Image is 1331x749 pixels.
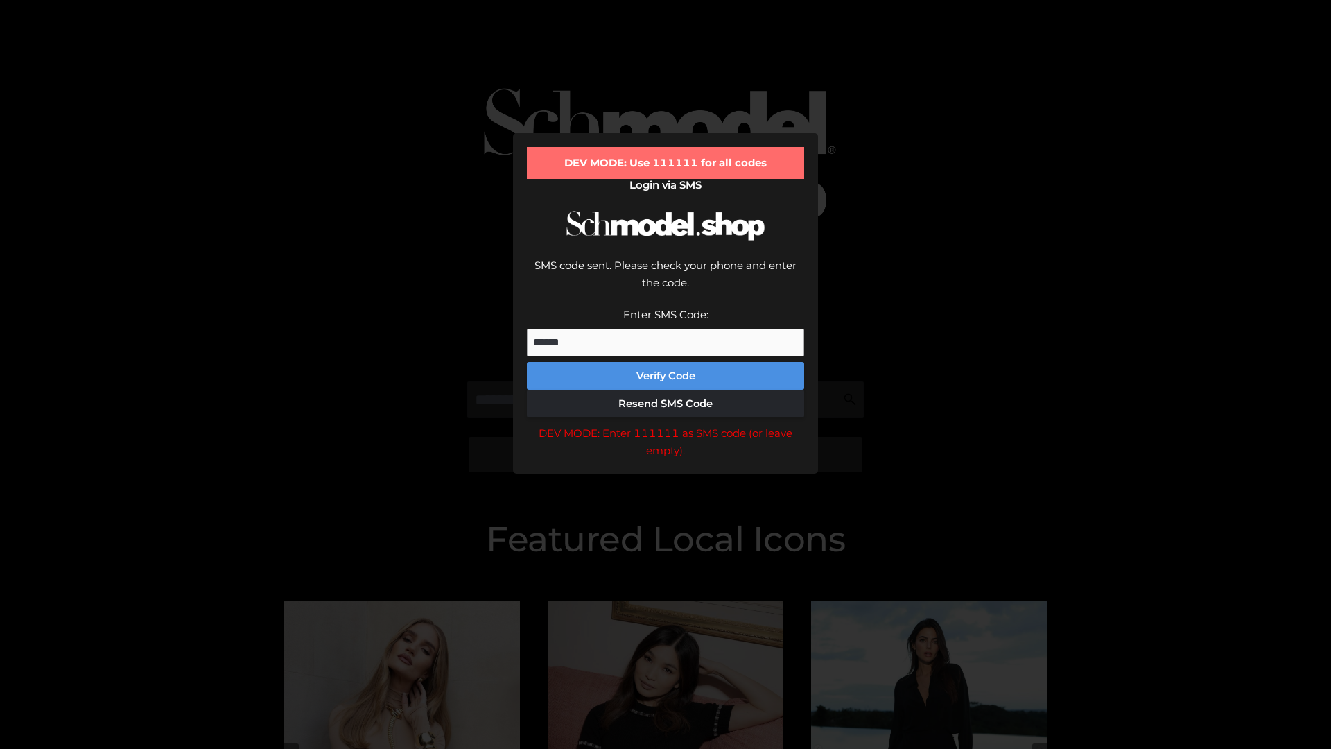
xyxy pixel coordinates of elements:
label: Enter SMS Code: [623,308,708,321]
div: SMS code sent. Please check your phone and enter the code. [527,257,804,306]
button: Verify Code [527,362,804,390]
img: Schmodel Logo [562,198,769,253]
div: DEV MODE: Use 111111 for all codes [527,147,804,179]
h2: Login via SMS [527,179,804,191]
div: DEV MODE: Enter 111111 as SMS code (or leave empty). [527,424,804,460]
button: Resend SMS Code [527,390,804,417]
